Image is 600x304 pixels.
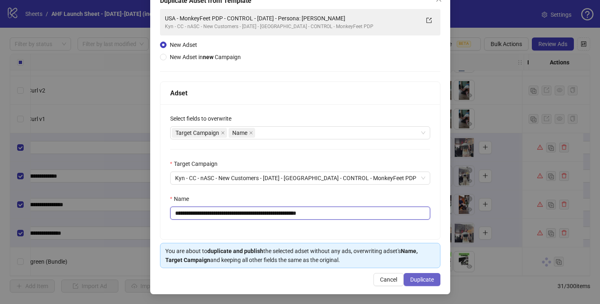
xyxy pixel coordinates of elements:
[373,273,404,286] button: Cancel
[229,128,255,138] span: Name
[170,114,237,123] label: Select fields to overwrite
[165,248,418,263] strong: Name, Target Campaign
[170,207,430,220] input: Name
[232,128,247,137] span: Name
[410,276,434,283] span: Duplicate
[203,54,213,60] strong: new
[380,276,397,283] span: Cancel
[165,23,419,31] div: Kyn - CC - nASC - New Customers - [DATE] - [GEOGRAPHIC_DATA] - CONTROL - MonkeyFeet PDP
[170,194,194,203] label: Name
[172,128,227,138] span: Target Campaign
[404,273,440,286] button: Duplicate
[170,88,430,98] div: Adset
[221,131,225,135] span: close
[207,248,263,254] strong: duplicate and publish
[170,42,197,48] span: New Adset
[176,128,219,137] span: Target Campaign
[175,172,425,184] span: Kyn - CC - nASC - New Customers - 7/17/25 - USA - CONTROL - MonkeyFeet PDP
[170,159,223,168] label: Target Campaign
[170,54,241,60] span: New Adset in Campaign
[426,18,432,23] span: export
[249,131,253,135] span: close
[165,14,419,23] div: USA - MonkeyFeet PDP - CONTROL - [DATE] - Persona: [PERSON_NAME]
[165,247,435,264] div: You are about to the selected adset without any ads, overwriting adset's and keeping all other fi...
